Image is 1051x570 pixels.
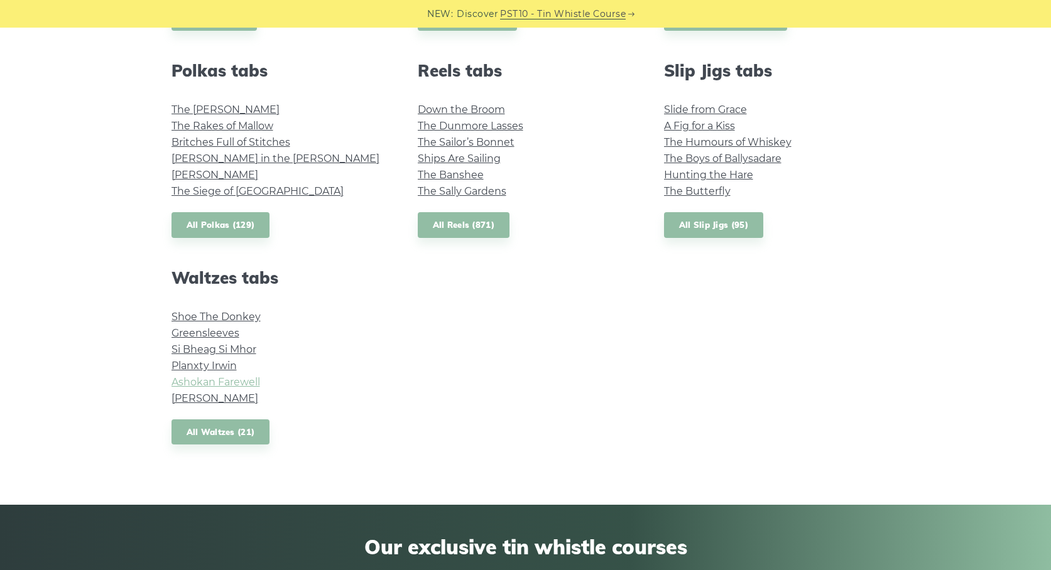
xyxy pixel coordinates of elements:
a: The Banshee [418,169,484,181]
a: Britches Full of Stitches [172,136,290,148]
a: The Sally Gardens [418,185,506,197]
span: Our exclusive tin whistle courses [172,535,880,559]
a: PST10 - Tin Whistle Course [500,7,626,21]
h2: Reels tabs [418,61,634,80]
a: The Butterfly [664,185,731,197]
span: Discover [457,7,498,21]
h2: Waltzes tabs [172,268,388,288]
a: [PERSON_NAME] [172,392,258,404]
a: The Siege of [GEOGRAPHIC_DATA] [172,185,344,197]
a: The Humours of Whiskey [664,136,792,148]
a: [PERSON_NAME] [172,169,258,181]
a: Slide from Grace [664,104,747,116]
a: The Boys of Ballysadare [664,153,781,164]
a: The [PERSON_NAME] [172,104,280,116]
span: NEW: [427,7,453,21]
a: Shoe The Donkey [172,311,261,323]
a: The Sailor’s Bonnet [418,136,515,148]
a: All Polkas (129) [172,212,270,238]
a: Down the Broom [418,104,505,116]
a: Greensleeves [172,327,239,339]
a: The Rakes of Mallow [172,120,273,132]
a: The Dunmore Lasses [418,120,523,132]
a: Ashokan Farewell [172,376,260,388]
h2: Slip Jigs tabs [664,61,880,80]
a: Planxty Irwin [172,360,237,372]
a: Hunting the Hare [664,169,753,181]
a: A Fig for a Kiss [664,120,735,132]
a: Si­ Bheag Si­ Mhor [172,343,256,355]
h2: Polkas tabs [172,61,388,80]
a: All Slip Jigs (95) [664,212,763,238]
a: All Reels (871) [418,212,510,238]
a: Ships Are Sailing [418,153,501,164]
a: All Waltzes (21) [172,419,270,445]
a: [PERSON_NAME] in the [PERSON_NAME] [172,153,379,164]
